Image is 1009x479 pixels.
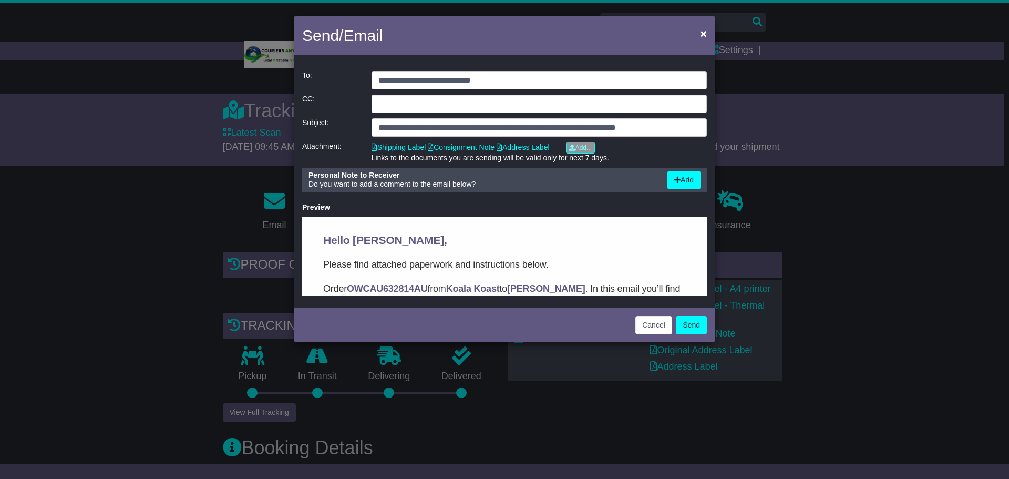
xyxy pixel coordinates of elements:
[428,143,495,151] a: Consignment Note
[667,171,701,189] button: Add
[701,27,707,39] span: ×
[303,171,662,189] div: Do you want to add a comment to the email below?
[635,316,672,334] button: Cancel
[297,118,366,137] div: Subject:
[308,171,657,180] div: Personal Note to Receiver
[297,95,366,113] div: CC:
[144,66,198,77] strong: Koala Koast
[297,71,366,89] div: To:
[21,17,145,29] span: Hello [PERSON_NAME],
[297,142,366,162] div: Attachment:
[695,23,712,44] button: Close
[566,142,595,154] a: Add...
[302,24,383,47] h4: Send/Email
[205,66,283,77] strong: [PERSON_NAME]
[372,154,707,162] div: Links to the documents you are sending will be valid only for next 7 days.
[372,143,426,151] a: Shipping Label
[497,143,550,151] a: Address Label
[302,203,707,212] div: Preview
[676,316,707,334] button: Send
[45,66,125,77] strong: OWCAU632814AU
[21,64,384,94] p: Order from to . In this email you’ll find important information about your order, and what you ne...
[21,40,384,55] p: Please find attached paperwork and instructions below.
